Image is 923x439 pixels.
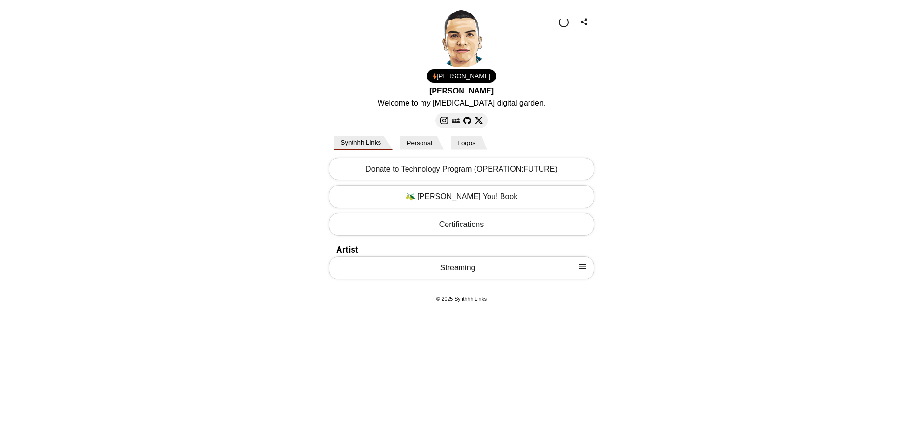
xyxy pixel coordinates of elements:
a: Donate to Technology Program (OPERATION:FUTURE) [329,158,594,181]
button: Synthhh Links [334,136,393,150]
p: Welcome to my [MEDICAL_DATA] digital garden. [351,98,572,108]
a: Streaming Unexpanded [329,256,594,279]
img: X [475,117,483,124]
img: Share [580,18,588,26]
small: © 2025 Synthhh Links [436,296,487,302]
img: MySpace [452,117,460,124]
button: Personal [400,136,444,150]
a: Certifications [329,213,594,236]
button: Logos [451,136,487,150]
img: Unexpanded [579,263,586,270]
h2: Artist [336,243,587,256]
span: [PERSON_NAME] [437,71,491,81]
img: Avatar [433,10,490,67]
a: 🫒 [PERSON_NAME] You! Book [329,185,594,208]
img: GitHub [463,117,471,124]
img: Instagram [440,117,448,124]
strong: [PERSON_NAME] [429,87,494,95]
